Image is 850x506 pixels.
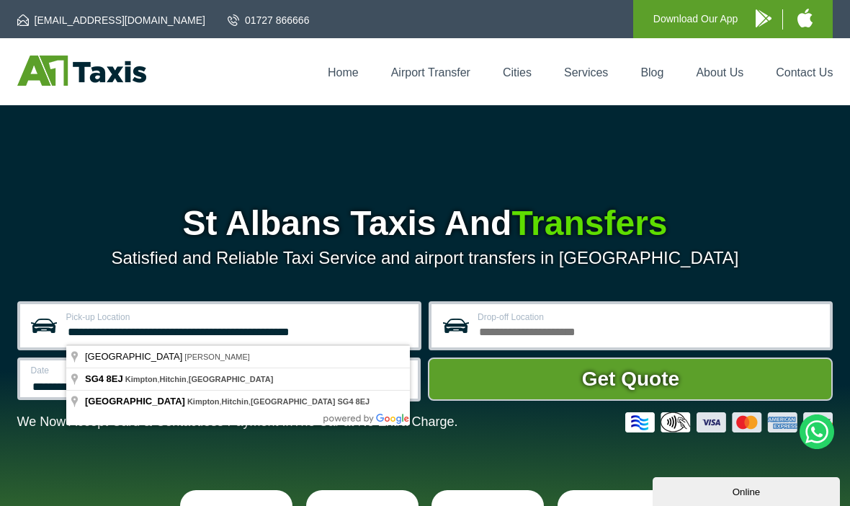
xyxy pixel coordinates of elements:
[251,397,336,406] span: [GEOGRAPHIC_DATA]
[17,56,146,86] img: A1 Taxis St Albans LTD
[189,375,274,383] span: [GEOGRAPHIC_DATA]
[391,66,470,79] a: Airport Transfer
[17,13,205,27] a: [EMAIL_ADDRESS][DOMAIN_NAME]
[222,397,249,406] span: Hitchin
[17,414,458,430] p: We Now Accept Card & Contactless Payment In
[653,10,738,28] p: Download Our App
[797,9,813,27] img: A1 Taxis iPhone App
[503,66,532,79] a: Cities
[31,366,204,375] label: Date
[696,66,743,79] a: About Us
[85,396,185,407] span: [GEOGRAPHIC_DATA]
[187,397,220,406] span: Kimpton
[66,313,410,321] label: Pick-up Location
[338,397,370,406] span: SG4 8EJ
[428,358,833,401] button: Get Quote
[85,351,184,362] span: [GEOGRAPHIC_DATA]
[187,397,370,406] span: , ,
[478,313,821,321] label: Drop-off Location
[756,9,771,27] img: A1 Taxis Android App
[776,66,833,79] a: Contact Us
[625,412,833,432] img: Credit And Debit Cards
[640,66,663,79] a: Blog
[159,375,186,383] span: Hitchin
[653,474,843,506] iframe: chat widget
[17,206,833,241] h1: St Albans Taxis And
[228,13,310,27] a: 01727 866666
[184,352,249,361] span: [PERSON_NAME]
[564,66,608,79] a: Services
[125,375,158,383] span: Kimpton
[511,204,667,242] span: Transfers
[125,375,274,383] span: , ,
[17,248,833,268] p: Satisfied and Reliable Taxi Service and airport transfers in [GEOGRAPHIC_DATA]
[85,373,123,384] span: SG4 8EJ
[328,66,359,79] a: Home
